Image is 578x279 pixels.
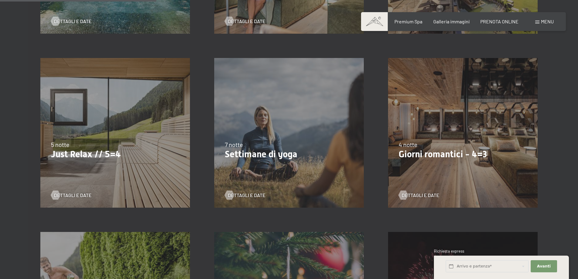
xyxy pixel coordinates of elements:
a: PRENOTA ONLINE [480,19,519,24]
p: Just Relax // 5=4 [51,149,179,160]
span: Avanti [537,264,551,269]
span: 5 notte [51,141,69,148]
a: Premium Spa [394,19,422,24]
a: Dettagli e Date [399,192,439,199]
a: Dettagli e Date [225,192,265,199]
p: Giorni romantici - 4=3 [399,149,527,160]
span: 4 notte [399,141,417,148]
span: Richiesta express [434,249,464,253]
span: 7 notte [225,141,243,148]
span: Dettagli e Date [228,192,265,199]
span: Dettagli e Date [402,192,439,199]
a: Dettagli e Date [225,18,265,25]
p: Settimane di yoga [225,149,353,160]
a: Dettagli e Date [51,18,92,25]
button: Avanti [531,260,557,273]
span: Dettagli e Date [54,18,92,25]
a: Galleria immagini [433,19,470,24]
span: Menu [541,19,554,24]
span: Dettagli e Date [228,18,265,25]
a: Dettagli e Date [51,192,92,199]
span: Dettagli e Date [54,192,92,199]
